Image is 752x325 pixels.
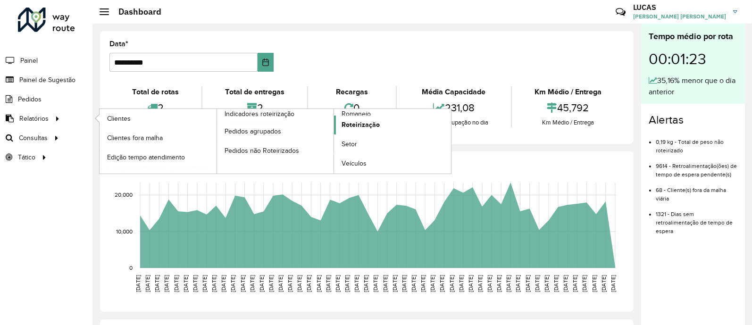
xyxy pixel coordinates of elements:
[553,275,559,292] text: [DATE]
[217,141,334,160] a: Pedidos não Roteirizados
[468,275,474,292] text: [DATE]
[334,135,451,154] a: Setor
[515,275,521,292] text: [DATE]
[534,275,540,292] text: [DATE]
[458,275,464,292] text: [DATE]
[656,179,737,203] li: 68 - Cliente(s) fora da malha viária
[420,275,426,292] text: [DATE]
[514,98,622,118] div: 45,792
[399,118,509,127] div: Média de ocupação no dia
[334,116,451,134] a: Roteirização
[296,275,302,292] text: [DATE]
[163,275,169,292] text: [DATE]
[201,275,208,292] text: [DATE]
[220,275,226,292] text: [DATE]
[382,275,388,292] text: [DATE]
[334,154,451,173] a: Veículos
[109,38,128,50] label: Data
[19,75,75,85] span: Painel de Sugestão
[225,126,281,136] span: Pedidos agrupados
[353,275,359,292] text: [DATE]
[591,275,597,292] text: [DATE]
[633,3,726,12] h3: LUCAS
[268,275,274,292] text: [DATE]
[373,275,379,292] text: [DATE]
[514,86,622,98] div: Km Médio / Entrega
[205,98,305,118] div: 2
[249,275,255,292] text: [DATE]
[342,158,367,168] span: Veículos
[496,275,502,292] text: [DATE]
[505,275,511,292] text: [DATE]
[115,192,133,198] text: 20,000
[240,275,246,292] text: [DATE]
[334,275,341,292] text: [DATE]
[107,133,163,143] span: Clientes fora malha
[116,228,133,234] text: 10,000
[649,43,737,75] div: 00:01:23
[100,148,217,167] a: Edição tempo atendimento
[656,203,737,235] li: 1321 - Dias sem retroalimentação de tempo de espera
[610,2,631,22] a: Contato Rápido
[192,275,198,292] text: [DATE]
[582,275,588,292] text: [DATE]
[342,139,357,149] span: Setor
[477,275,483,292] text: [DATE]
[225,109,294,119] span: Indicadores roteirização
[205,86,305,98] div: Total de entregas
[310,98,393,118] div: 0
[107,152,185,162] span: Edição tempo atendimento
[325,275,331,292] text: [DATE]
[439,275,445,292] text: [DATE]
[144,275,150,292] text: [DATE]
[112,98,199,118] div: 2
[316,275,322,292] text: [DATE]
[449,275,455,292] text: [DATE]
[610,275,616,292] text: [DATE]
[601,275,607,292] text: [DATE]
[18,152,35,162] span: Tático
[225,146,299,156] span: Pedidos não Roteirizados
[129,265,133,271] text: 0
[342,120,380,130] span: Roteirização
[18,94,42,104] span: Pedidos
[392,275,398,292] text: [DATE]
[277,275,284,292] text: [DATE]
[572,275,578,292] text: [DATE]
[656,131,737,155] li: 0,19 kg - Total de peso não roteirizado
[649,113,737,127] h4: Alertas
[109,7,161,17] h2: Dashboard
[230,275,236,292] text: [DATE]
[429,275,435,292] text: [DATE]
[399,86,509,98] div: Média Capacidade
[100,128,217,147] a: Clientes fora malha
[410,275,417,292] text: [DATE]
[649,30,737,43] div: Tempo médio por rota
[211,275,217,292] text: [DATE]
[525,275,531,292] text: [DATE]
[342,109,371,119] span: Romaneio
[154,275,160,292] text: [DATE]
[217,109,451,174] a: Romaneio
[287,275,293,292] text: [DATE]
[562,275,568,292] text: [DATE]
[20,56,38,66] span: Painel
[649,75,737,98] div: 35,16% menor que o dia anterior
[363,275,369,292] text: [DATE]
[399,98,509,118] div: 231,08
[19,133,48,143] span: Consultas
[107,114,131,124] span: Clientes
[217,122,334,141] a: Pedidos agrupados
[306,275,312,292] text: [DATE]
[173,275,179,292] text: [DATE]
[100,109,334,174] a: Indicadores roteirização
[112,86,199,98] div: Total de rotas
[19,114,49,124] span: Relatórios
[100,109,217,128] a: Clientes
[633,12,726,21] span: [PERSON_NAME] [PERSON_NAME]
[514,118,622,127] div: Km Médio / Entrega
[486,275,493,292] text: [DATE]
[259,275,265,292] text: [DATE]
[310,86,393,98] div: Recargas
[543,275,550,292] text: [DATE]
